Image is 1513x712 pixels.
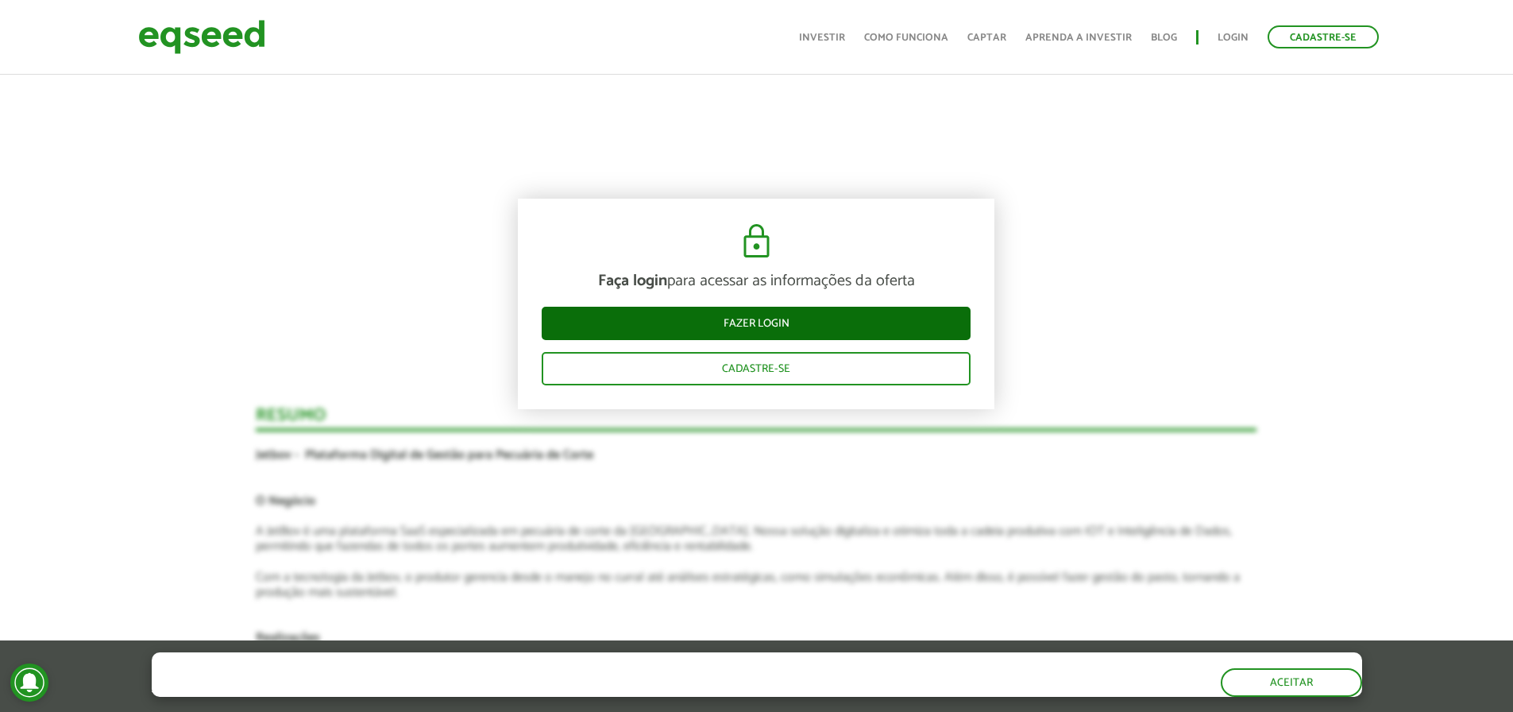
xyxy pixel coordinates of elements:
[598,268,667,294] strong: Faça login
[1151,33,1177,43] a: Blog
[1025,33,1132,43] a: Aprenda a investir
[138,16,265,58] img: EqSeed
[967,33,1006,43] a: Captar
[1221,668,1362,697] button: Aceitar
[799,33,845,43] a: Investir
[1268,25,1379,48] a: Cadastre-se
[1218,33,1249,43] a: Login
[361,683,545,696] a: política de privacidade e de cookies
[542,307,971,340] a: Fazer login
[864,33,948,43] a: Como funciona
[542,272,971,291] p: para acessar as informações da oferta
[542,352,971,385] a: Cadastre-se
[152,652,727,677] h5: O site da EqSeed utiliza cookies para melhorar sua navegação.
[737,222,776,261] img: cadeado.svg
[152,681,727,696] p: Ao clicar em "aceitar", você aceita nossa .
